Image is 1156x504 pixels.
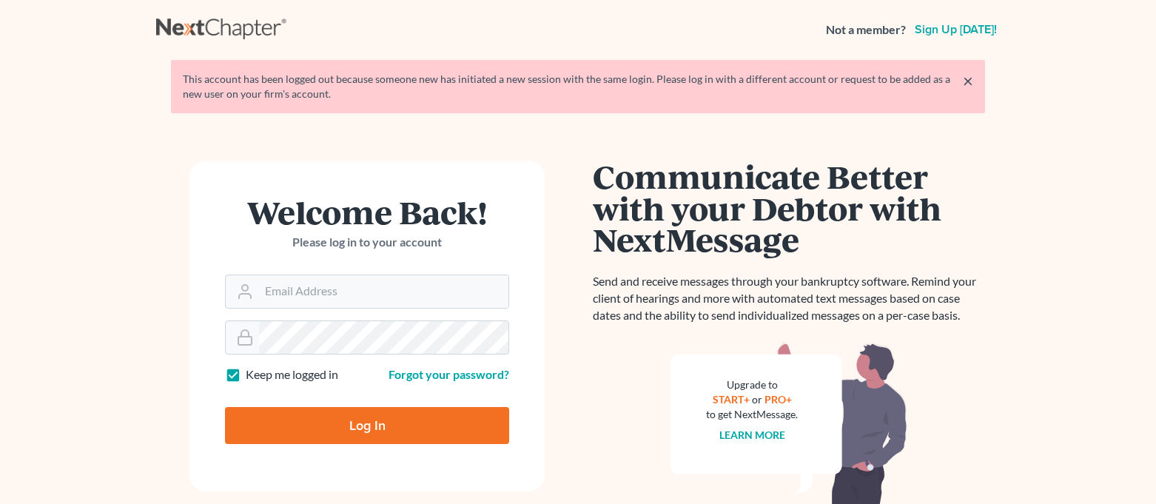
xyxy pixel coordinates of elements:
input: Email Address [259,275,508,308]
a: Sign up [DATE]! [912,24,1000,36]
a: Learn more [719,429,785,441]
label: Keep me logged in [246,366,338,383]
h1: Welcome Back! [225,196,509,228]
div: Upgrade to [706,377,798,392]
span: or [752,393,762,406]
p: Please log in to your account [225,234,509,251]
input: Log In [225,407,509,444]
a: Forgot your password? [389,367,509,381]
a: × [963,72,973,90]
div: to get NextMessage. [706,407,798,422]
div: This account has been logged out because someone new has initiated a new session with the same lo... [183,72,973,101]
a: START+ [713,393,750,406]
a: PRO+ [764,393,792,406]
p: Send and receive messages through your bankruptcy software. Remind your client of hearings and mo... [593,273,985,324]
strong: Not a member? [826,21,906,38]
h1: Communicate Better with your Debtor with NextMessage [593,161,985,255]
